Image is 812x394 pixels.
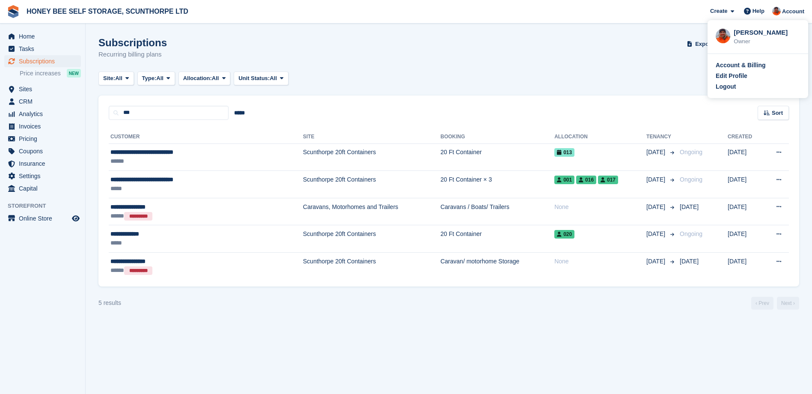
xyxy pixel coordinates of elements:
a: Preview store [71,213,81,224]
span: 020 [554,230,574,239]
span: Help [753,7,764,15]
button: Unit Status: All [234,72,288,86]
td: Caravans / Boats/ Trailers [440,198,554,225]
th: Customer [109,130,303,144]
a: Edit Profile [716,72,800,81]
td: 20 Ft Container × 3 [440,171,554,198]
a: menu [4,108,81,120]
a: menu [4,145,81,157]
p: Recurring billing plans [98,50,167,60]
span: Storefront [8,202,85,210]
a: Price increases NEW [20,69,81,78]
span: [DATE] [646,175,667,184]
span: 013 [554,148,574,157]
span: Settings [19,170,70,182]
span: Ongoing [680,230,702,237]
button: Allocation: All [178,72,231,86]
th: Site [303,130,440,144]
a: Logout [716,82,800,91]
a: menu [4,212,81,224]
td: 20 Ft Container [440,143,554,171]
td: [DATE] [728,253,763,280]
a: menu [4,83,81,95]
span: Account [782,7,804,16]
span: Type: [142,74,157,83]
span: Export [695,40,713,48]
span: 001 [554,176,574,184]
img: stora-icon-8386f47178a22dfd0bd8f6a31ec36ba5ce8667c1dd55bd0f319d3a0aa187defe.svg [7,5,20,18]
th: Created [728,130,763,144]
button: Site: All [98,72,134,86]
span: [DATE] [680,203,699,210]
td: [DATE] [728,225,763,253]
span: Home [19,30,70,42]
a: menu [4,96,81,107]
a: Next [777,297,799,310]
span: 017 [598,176,618,184]
img: Abbie Tucker [716,29,730,43]
div: Edit Profile [716,72,747,81]
span: Analytics [19,108,70,120]
span: Sites [19,83,70,95]
button: Type: All [137,72,175,86]
td: Caravan/ motorhome Storage [440,253,554,280]
td: Caravans, Motorhomes and Trailers [303,198,440,225]
a: menu [4,133,81,145]
a: HONEY BEE SELF STORAGE, SCUNTHORPE LTD [23,4,192,18]
span: [DATE] [646,203,667,212]
a: menu [4,120,81,132]
span: Create [710,7,727,15]
span: Pricing [19,133,70,145]
span: Site: [103,74,115,83]
span: CRM [19,96,70,107]
span: Insurance [19,158,70,170]
td: [DATE] [728,171,763,198]
span: Capital [19,182,70,194]
span: Subscriptions [19,55,70,67]
div: Logout [716,82,736,91]
td: [DATE] [728,143,763,171]
nav: Page [750,297,801,310]
span: Sort [772,109,783,117]
span: [DATE] [646,230,667,239]
span: Tasks [19,43,70,55]
div: NEW [67,69,81,78]
div: None [554,203,646,212]
span: Unit Status: [238,74,270,83]
span: All [156,74,164,83]
th: Tenancy [646,130,676,144]
span: [DATE] [646,257,667,266]
th: Booking [440,130,554,144]
a: menu [4,182,81,194]
button: Export [685,37,723,51]
span: 016 [576,176,596,184]
td: 20 Ft Container [440,225,554,253]
div: Account & Billing [716,61,766,70]
span: Online Store [19,212,70,224]
td: Scunthorpe 20ft Containers [303,171,440,198]
td: [DATE] [728,198,763,225]
div: None [554,257,646,266]
h1: Subscriptions [98,37,167,48]
a: menu [4,158,81,170]
a: menu [4,170,81,182]
div: [PERSON_NAME] [734,28,800,36]
th: Allocation [554,130,646,144]
div: Owner [734,37,800,46]
td: Scunthorpe 20ft Containers [303,253,440,280]
a: Account & Billing [716,61,800,70]
span: [DATE] [680,258,699,265]
span: Allocation: [183,74,212,83]
a: menu [4,30,81,42]
span: Invoices [19,120,70,132]
td: Scunthorpe 20ft Containers [303,225,440,253]
img: Abbie Tucker [772,7,781,15]
a: menu [4,43,81,55]
a: menu [4,55,81,67]
span: All [270,74,277,83]
div: 5 results [98,298,121,307]
span: Ongoing [680,176,702,183]
span: Coupons [19,145,70,157]
span: Price increases [20,69,61,78]
span: [DATE] [646,148,667,157]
